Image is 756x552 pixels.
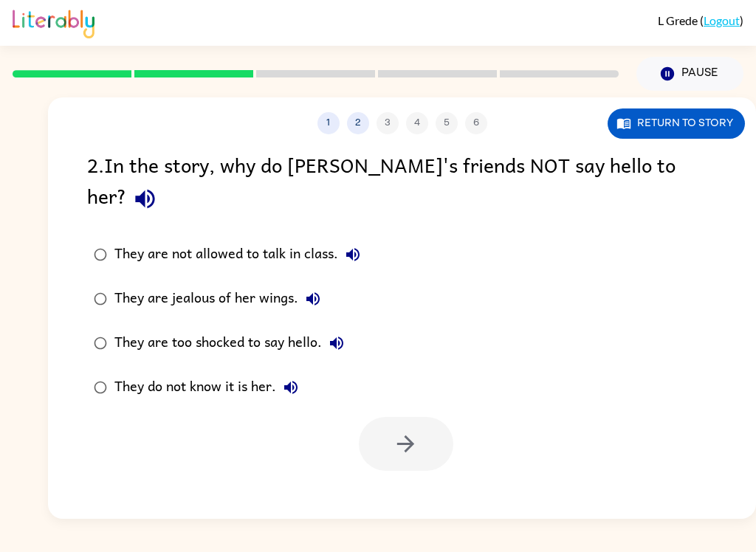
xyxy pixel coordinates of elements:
div: They are too shocked to say hello. [114,328,351,358]
button: They are jealous of her wings. [298,284,328,314]
button: Return to story [608,108,745,139]
div: They are not allowed to talk in class. [114,240,368,269]
span: L Grede [658,13,700,27]
button: They are not allowed to talk in class. [338,240,368,269]
div: ( ) [658,13,743,27]
button: They are too shocked to say hello. [322,328,351,358]
div: 2 . In the story, why do [PERSON_NAME]'s friends NOT say hello to her? [87,149,717,218]
div: They are jealous of her wings. [114,284,328,314]
a: Logout [704,13,740,27]
button: 2 [347,112,369,134]
div: They do not know it is her. [114,373,306,402]
button: They do not know it is her. [276,373,306,402]
img: Literably [13,6,94,38]
button: 1 [317,112,340,134]
button: Pause [636,57,743,91]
